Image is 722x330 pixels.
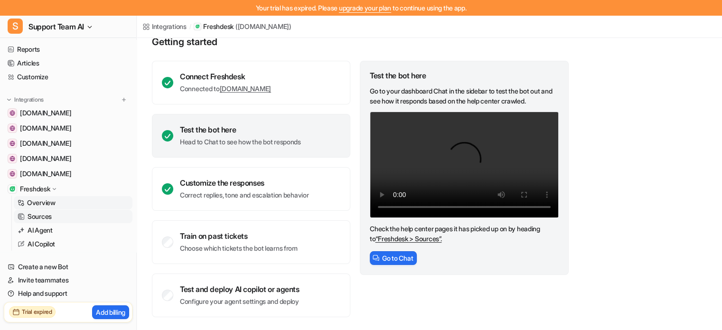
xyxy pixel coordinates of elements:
p: Freshdesk [203,22,233,31]
p: Choose which tickets the bot learns from [180,244,298,253]
p: AI Copilot [28,239,55,249]
p: Go to your dashboard Chat in the sidebar to test the bot out and see how it responds based on the... [370,86,559,106]
img: Freshdesk [9,186,15,192]
p: Connected to [180,84,271,94]
img: dashboard.ticketinghub.com [9,141,15,146]
p: Head to Chat to see how the bot responds [180,137,301,147]
a: Integrations [142,21,187,31]
span: [DOMAIN_NAME] [20,169,71,179]
a: [DOMAIN_NAME] [220,85,271,93]
a: www.secretfoodtours.com[DOMAIN_NAME] [4,106,132,120]
button: Add billing [92,305,129,319]
span: / [189,22,191,31]
p: AI Agent [28,226,53,235]
p: Getting started [152,36,570,47]
p: Correct replies, tone and escalation behavior [180,190,309,200]
a: web.whatsapp.com[DOMAIN_NAME] [4,152,132,165]
img: menu_add.svg [121,96,127,103]
img: mail.google.com [9,125,15,131]
p: Configure your agent settings and deploy [180,297,300,306]
a: AI Copilot [14,237,132,251]
h2: Trial expired [22,308,52,316]
a: “Freshdesk > Sources”. [375,235,441,243]
a: Overview [14,196,132,209]
a: Reports [4,43,132,56]
p: Sources [28,212,52,221]
a: app.slack.com[DOMAIN_NAME] [4,167,132,180]
button: Integrations [4,95,47,104]
img: www.secretfoodtours.com [9,110,15,116]
p: Add billing [96,307,125,317]
div: Test the bot here [180,125,301,134]
a: Invite teammates [4,273,132,287]
span: [DOMAIN_NAME] [20,139,71,148]
a: upgrade your plan [339,4,391,12]
div: Test and deploy AI copilot or agents [180,284,300,294]
p: Check the help center pages it has picked up on by heading to [370,224,559,244]
a: mail.google.com[DOMAIN_NAME] [4,122,132,135]
div: Train on past tickets [180,231,298,241]
span: [DOMAIN_NAME] [20,154,71,163]
span: S [8,19,23,34]
img: app.slack.com [9,171,15,177]
div: Connect Freshdesk [180,72,271,81]
span: Support Team AI [28,20,84,33]
div: Integrations [152,21,187,31]
p: Overview [27,198,56,207]
img: ChatIcon [373,255,379,261]
a: dashboard.ticketinghub.com[DOMAIN_NAME] [4,137,132,150]
span: [DOMAIN_NAME] [20,108,71,118]
span: [DOMAIN_NAME] [20,123,71,133]
div: Customize the responses [180,178,309,188]
a: Articles [4,57,132,70]
a: AI Agent [14,224,132,237]
video: Your browser does not support the video tag. [370,112,559,218]
p: Freshdesk [20,184,50,194]
img: expand menu [6,96,12,103]
p: Integrations [14,96,44,104]
a: Customize [4,70,132,84]
a: Freshdesk([DOMAIN_NAME]) [194,22,291,31]
p: ( [DOMAIN_NAME] ) [235,22,291,31]
a: Create a new Bot [4,260,132,273]
div: Test the bot here [370,71,559,80]
button: Go to Chat [370,251,417,265]
a: Help and support [4,287,132,300]
a: Sources [14,210,132,223]
img: web.whatsapp.com [9,156,15,161]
